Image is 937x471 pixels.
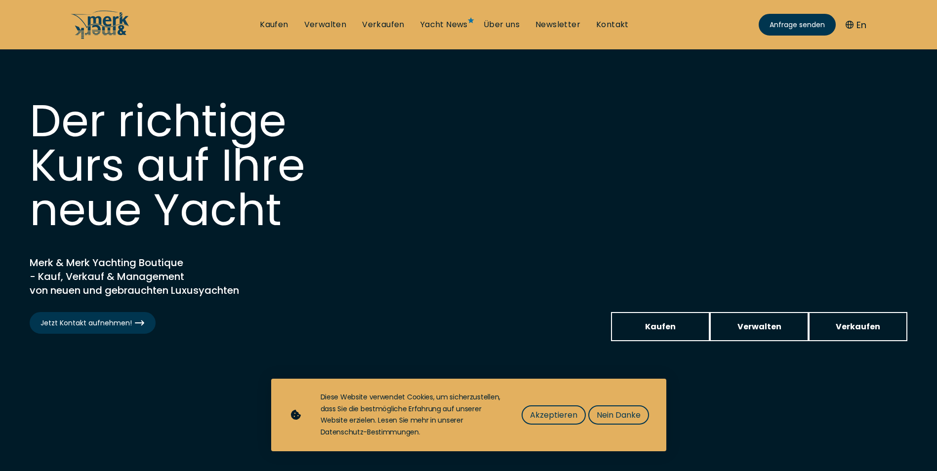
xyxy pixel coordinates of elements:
a: Kontakt [596,19,629,30]
a: Yacht News [420,19,468,30]
a: Verwalten [304,19,347,30]
a: Newsletter [535,19,580,30]
a: Verkaufen [362,19,405,30]
h2: Merk & Merk Yachting Boutique - Kauf, Verkauf & Management von neuen und gebrauchten Luxusyachten [30,256,277,297]
a: Über uns [484,19,520,30]
a: Verkaufen [809,312,907,341]
span: Nein Danke [597,409,641,421]
span: Verkaufen [836,320,880,333]
span: Akzeptieren [530,409,577,421]
button: Nein Danke [588,405,649,425]
a: Verwalten [710,312,809,341]
span: Jetzt Kontakt aufnehmen! [41,318,145,328]
a: Datenschutz-Bestimmungen [321,427,419,437]
span: Anfrage senden [770,20,825,30]
a: Jetzt Kontakt aufnehmen! [30,312,156,334]
button: En [846,18,866,32]
div: Diese Website verwendet Cookies, um sicherzustellen, dass Sie die bestmögliche Erfahrung auf unse... [321,392,502,438]
span: Kaufen [645,320,676,333]
h1: Der richtige Kurs auf Ihre neue Yacht [30,99,326,232]
a: Kaufen [260,19,288,30]
a: Kaufen [611,312,710,341]
a: Anfrage senden [759,14,836,36]
button: Akzeptieren [522,405,586,425]
span: Verwalten [737,320,781,333]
